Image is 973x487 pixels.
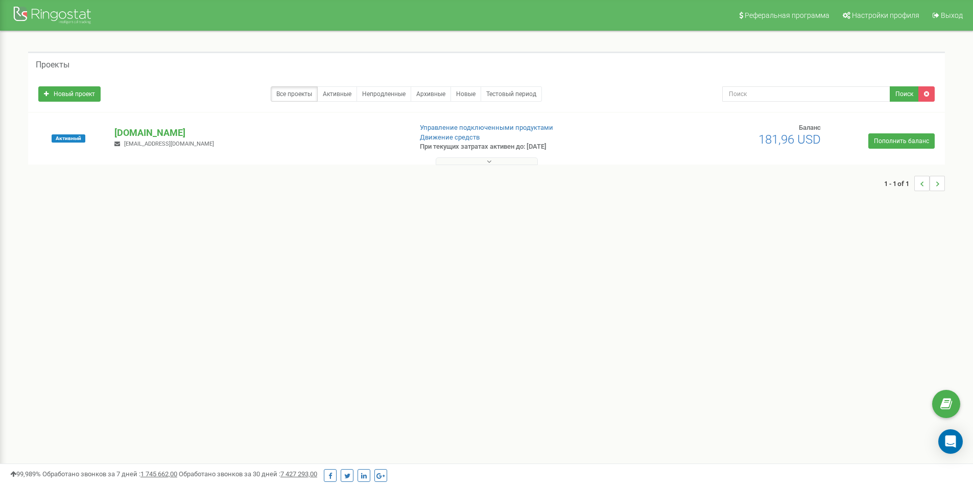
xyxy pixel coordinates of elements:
nav: ... [884,166,945,201]
a: Архивные [411,86,451,102]
span: Баланс [799,124,821,131]
a: Непродленные [357,86,411,102]
div: Open Intercom Messenger [938,429,963,454]
input: Поиск [722,86,890,102]
span: [EMAIL_ADDRESS][DOMAIN_NAME] [124,141,214,147]
span: Активный [52,134,85,143]
a: Движение средств [420,133,480,141]
span: 1 - 1 of 1 [884,176,914,191]
span: 99,989% [10,470,41,478]
u: 1 745 662,00 [140,470,177,478]
span: Обработано звонков за 30 дней : [179,470,317,478]
p: [DOMAIN_NAME] [114,126,403,140]
span: Настройки профиля [852,11,919,19]
a: Новые [450,86,481,102]
a: Тестовый период [481,86,542,102]
a: Активные [317,86,357,102]
span: 181,96 USD [758,132,821,147]
span: Обработано звонков за 7 дней : [42,470,177,478]
a: Все проекты [271,86,318,102]
a: Новый проект [38,86,101,102]
button: Поиск [890,86,919,102]
span: Реферальная программа [745,11,829,19]
u: 7 427 293,00 [280,470,317,478]
a: Управление подключенными продуктами [420,124,553,131]
p: При текущих затратах активен до: [DATE] [420,142,632,152]
h5: Проекты [36,60,69,69]
span: Выход [941,11,963,19]
a: Пополнить баланс [868,133,935,149]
